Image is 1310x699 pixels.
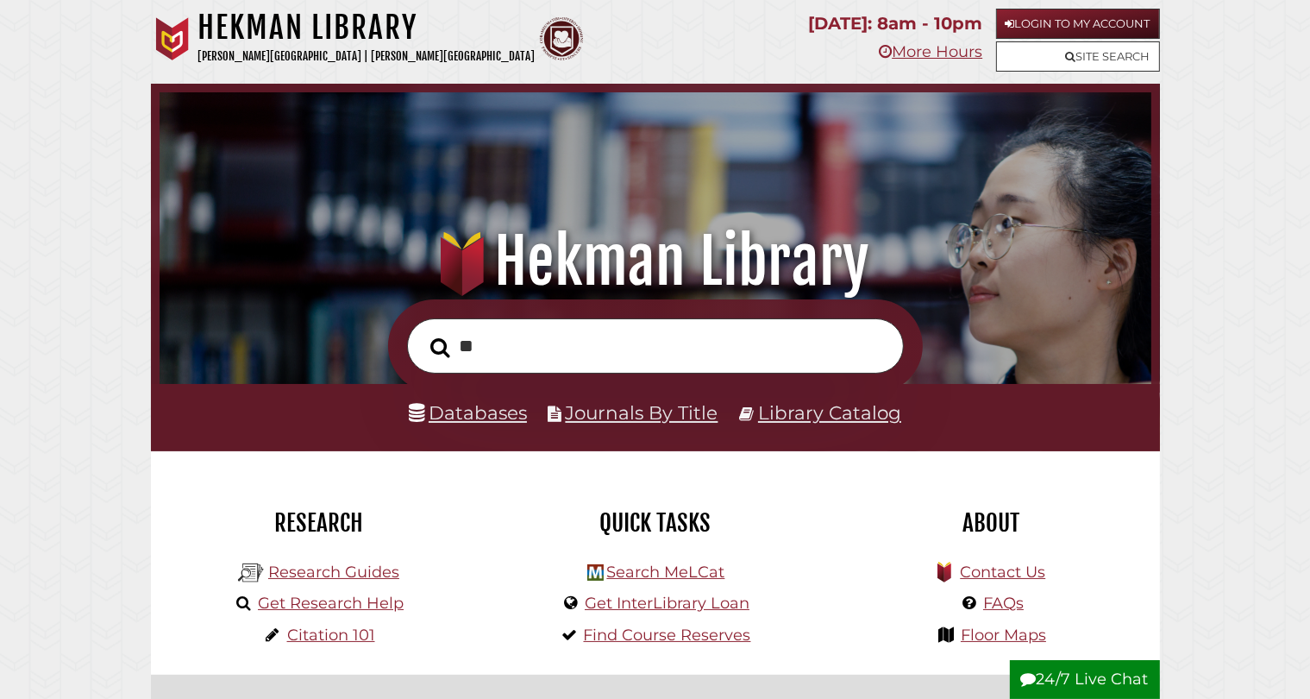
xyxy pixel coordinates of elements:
p: [PERSON_NAME][GEOGRAPHIC_DATA] | [PERSON_NAME][GEOGRAPHIC_DATA] [198,47,536,66]
a: Site Search [996,41,1160,72]
h2: Research [164,508,474,538]
img: Calvin Theological Seminary [540,17,583,60]
a: More Hours [879,42,982,61]
a: Databases [409,401,527,424]
h2: About [837,508,1147,538]
a: Library Catalog [758,401,901,424]
p: [DATE]: 8am - 10pm [808,9,982,39]
button: Search [423,332,460,362]
a: Floor Maps [961,626,1046,645]
a: Find Course Reserves [584,626,751,645]
a: Journals By Title [566,401,718,424]
a: Get Research Help [258,594,404,613]
img: Hekman Library Logo [587,564,604,581]
a: FAQs [983,594,1024,613]
img: Hekman Library Logo [238,560,264,586]
a: Contact Us [960,563,1045,582]
i: Search [431,337,451,357]
a: Login to My Account [996,9,1160,39]
h1: Hekman Library [198,9,536,47]
h1: Hekman Library [179,224,1131,299]
a: Research Guides [268,563,399,582]
img: Calvin University [151,17,194,60]
a: Get InterLibrary Loan [585,594,749,613]
a: Citation 101 [287,626,375,645]
a: Search MeLCat [606,563,724,582]
h2: Quick Tasks [500,508,811,538]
